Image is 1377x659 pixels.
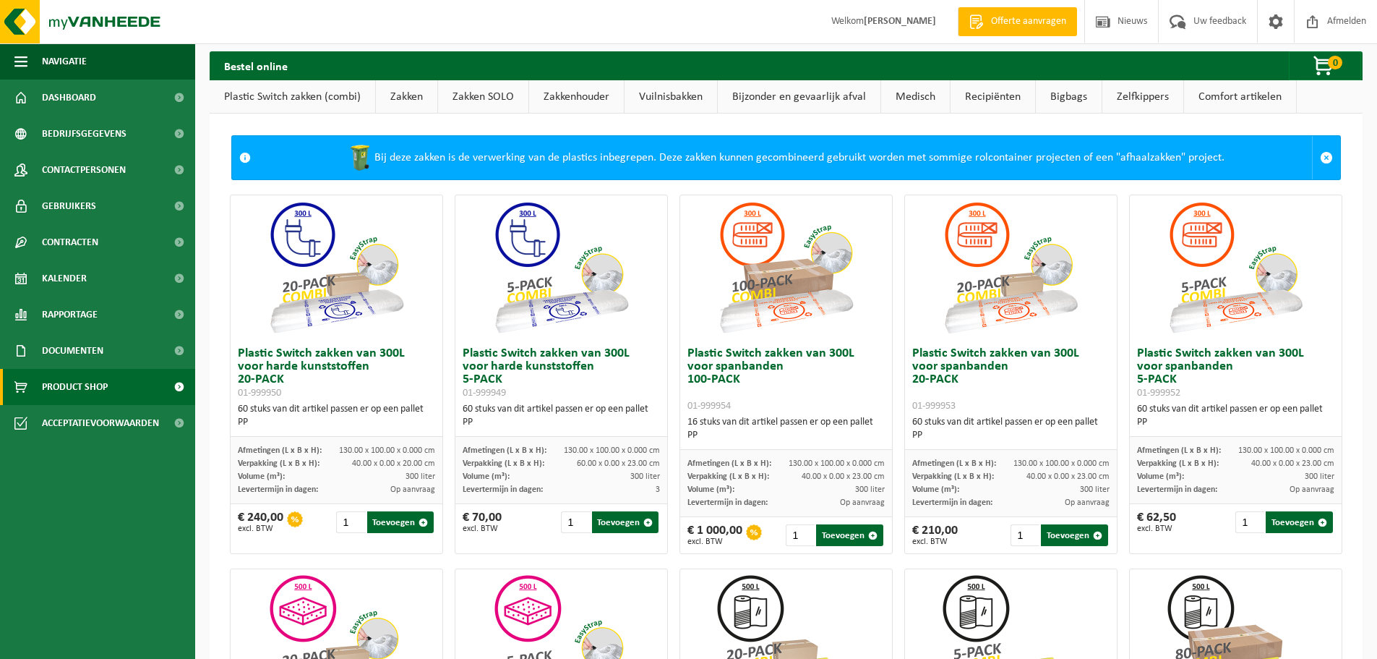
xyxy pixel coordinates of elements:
img: WB-0240-HPE-GN-50.png [346,143,374,172]
span: Op aanvraag [1065,498,1110,507]
span: 01-999950 [238,388,281,399]
div: € 70,00 [463,511,502,533]
a: Bigbags [1036,80,1102,114]
a: Vuilnisbakken [625,80,717,114]
span: Volume (m³): [238,472,285,481]
div: PP [912,429,1110,442]
a: Comfort artikelen [1184,80,1296,114]
a: Sluit melding [1312,136,1340,179]
span: 01-999954 [687,401,731,412]
span: Levertermijn in dagen: [687,498,768,507]
img: 01-999949 [489,195,633,340]
span: Product Shop [42,369,108,405]
span: Acceptatievoorwaarden [42,405,159,441]
span: 40.00 x 0.00 x 23.00 cm [1251,459,1334,468]
span: Levertermijn in dagen: [1137,485,1217,494]
button: Toevoegen [592,511,659,533]
span: Verpakking (L x B x H): [463,459,544,468]
span: Verpakking (L x B x H): [687,472,769,481]
span: Afmetingen (L x B x H): [912,459,996,468]
a: Offerte aanvragen [958,7,1077,36]
span: Bedrijfsgegevens [42,116,126,152]
span: Dashboard [42,80,96,116]
span: excl. BTW [687,537,742,546]
span: Verpakking (L x B x H): [912,472,994,481]
span: Afmetingen (L x B x H): [1137,446,1221,455]
span: Contracten [42,224,98,260]
div: € 62,50 [1137,511,1176,533]
span: Verpakking (L x B x H): [1137,459,1219,468]
span: 01-999949 [463,388,506,399]
span: Op aanvraag [840,498,885,507]
input: 1 [786,524,815,546]
div: PP [238,416,435,429]
div: € 1 000,00 [687,524,742,546]
span: Levertermijn in dagen: [912,498,992,507]
span: Op aanvraag [390,485,435,494]
span: 130.00 x 100.00 x 0.000 cm [1013,459,1110,468]
span: excl. BTW [912,537,958,546]
span: 0 [1328,56,1342,69]
span: Contactpersonen [42,152,126,188]
div: € 210,00 [912,524,958,546]
span: Afmetingen (L x B x H): [687,459,771,468]
div: PP [463,416,660,429]
span: Navigatie [42,43,87,80]
span: 01-999953 [912,401,956,412]
a: Zelfkippers [1102,80,1183,114]
span: Op aanvraag [1290,485,1334,494]
span: 130.00 x 100.00 x 0.000 cm [789,459,885,468]
button: Toevoegen [1266,511,1333,533]
span: 130.00 x 100.00 x 0.000 cm [564,446,660,455]
span: excl. BTW [463,524,502,533]
div: PP [687,429,885,442]
input: 1 [336,511,365,533]
div: PP [1137,416,1334,429]
a: Zakken SOLO [438,80,528,114]
img: 01-999950 [264,195,408,340]
h3: Plastic Switch zakken van 300L voor spanbanden 5-PACK [1137,347,1334,399]
h3: Plastic Switch zakken van 300L voor spanbanden 20-PACK [912,347,1110,412]
span: excl. BTW [238,524,283,533]
a: Zakken [376,80,437,114]
span: 40.00 x 0.00 x 23.00 cm [802,472,885,481]
img: 01-999953 [938,195,1083,340]
span: excl. BTW [1137,524,1176,533]
span: Afmetingen (L x B x H): [463,446,546,455]
span: 40.00 x 0.00 x 23.00 cm [1026,472,1110,481]
strong: [PERSON_NAME] [864,16,936,27]
input: 1 [1011,524,1039,546]
span: Volume (m³): [912,485,959,494]
span: 300 liter [1305,472,1334,481]
span: Documenten [42,333,103,369]
img: 01-999954 [713,195,858,340]
button: 0 [1289,51,1361,80]
button: Toevoegen [367,511,434,533]
h3: Plastic Switch zakken van 300L voor harde kunststoffen 20-PACK [238,347,435,399]
button: Toevoegen [1041,524,1108,546]
span: Verpakking (L x B x H): [238,459,319,468]
span: Levertermijn in dagen: [238,485,318,494]
a: Medisch [881,80,950,114]
span: Volume (m³): [1137,472,1184,481]
span: Volume (m³): [687,485,734,494]
a: Plastic Switch zakken (combi) [210,80,375,114]
span: 60.00 x 0.00 x 23.00 cm [577,459,660,468]
span: 300 liter [406,472,435,481]
span: Offerte aanvragen [987,14,1070,29]
span: 3 [656,485,660,494]
h3: Plastic Switch zakken van 300L voor harde kunststoffen 5-PACK [463,347,660,399]
input: 1 [1235,511,1264,533]
div: € 240,00 [238,511,283,533]
input: 1 [561,511,590,533]
span: 300 liter [1080,485,1110,494]
div: 60 stuks van dit artikel passen er op een pallet [463,403,660,429]
span: 40.00 x 0.00 x 20.00 cm [352,459,435,468]
div: 60 stuks van dit artikel passen er op een pallet [238,403,435,429]
h2: Bestel online [210,51,302,80]
a: Recipiënten [951,80,1035,114]
span: Kalender [42,260,87,297]
div: Bij deze zakken is de verwerking van de plastics inbegrepen. Deze zakken kunnen gecombineerd gebr... [258,136,1312,179]
div: 60 stuks van dit artikel passen er op een pallet [912,416,1110,442]
div: 16 stuks van dit artikel passen er op een pallet [687,416,885,442]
